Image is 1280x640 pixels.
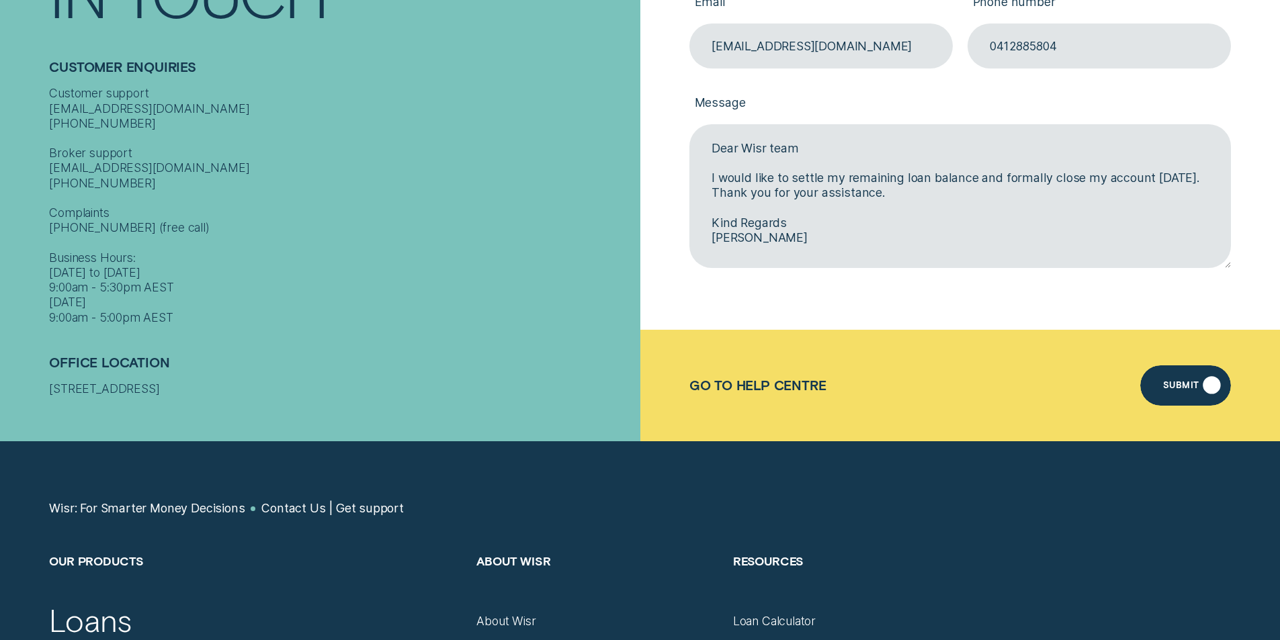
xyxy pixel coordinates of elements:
[733,614,816,629] a: Loan Calculator
[689,124,1231,267] textarea: Dear Wisr team I would like to settle my remaining loan balance and formally close my account [DA...
[689,83,1231,124] label: Message
[1140,365,1230,406] button: Submit
[476,553,718,614] h2: About Wisr
[476,614,536,629] a: About Wisr
[49,553,462,614] h2: Our Products
[49,601,131,640] a: Loans
[49,501,245,516] a: Wisr: For Smarter Money Decisions
[49,87,632,326] div: Customer support [EMAIL_ADDRESS][DOMAIN_NAME] [PHONE_NUMBER] Broker support [EMAIL_ADDRESS][DOMAI...
[49,60,632,87] h2: Customer Enquiries
[733,553,974,614] h2: Resources
[689,377,826,393] a: Go to Help Centre
[49,355,632,381] h2: Office Location
[261,501,404,516] a: Contact Us | Get support
[49,381,632,396] div: [STREET_ADDRESS]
